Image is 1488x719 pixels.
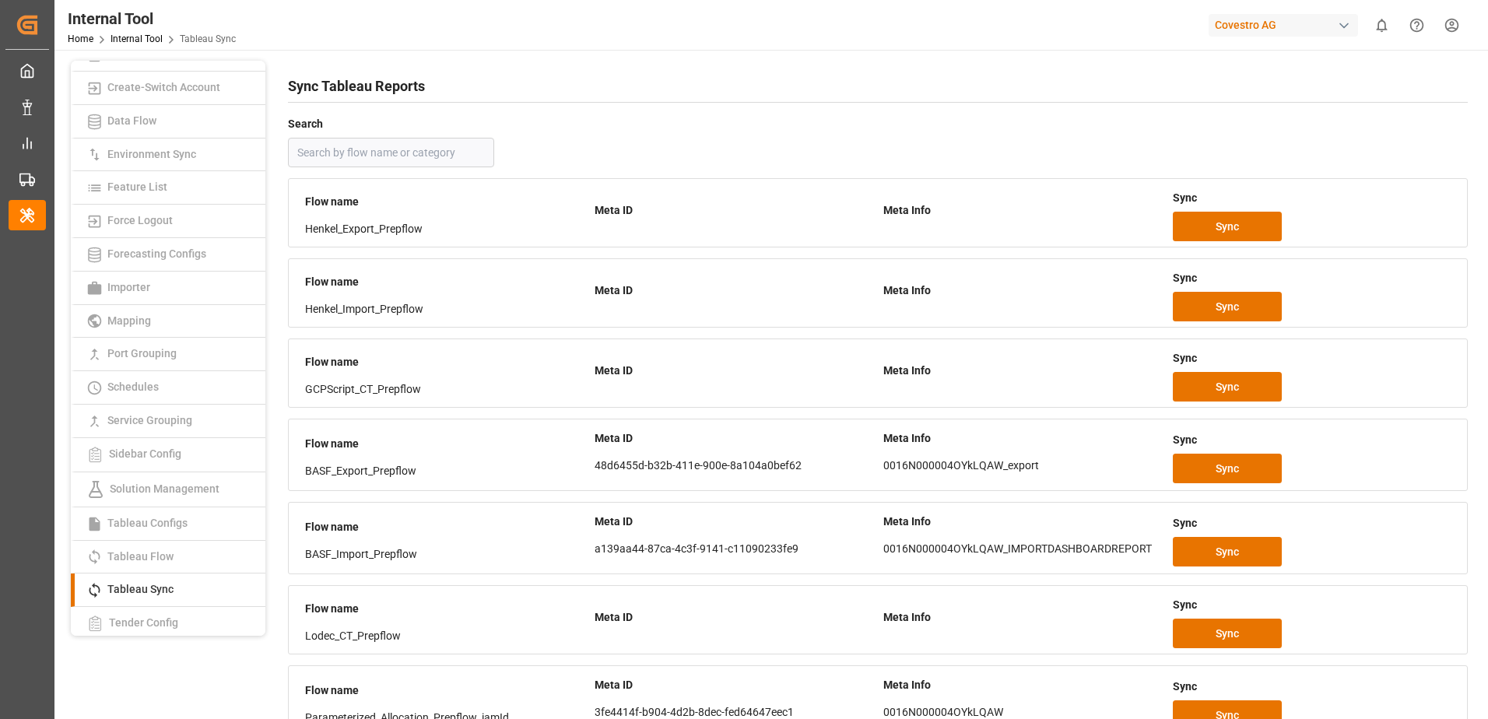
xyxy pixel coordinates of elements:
[883,277,1162,304] div: Meta Info
[595,458,873,474] p: 48d6455d-b32b-411e-900e-8a104a0bef62
[1173,673,1451,700] div: Sync
[103,281,155,293] span: Importer
[288,114,1468,135] h4: Search
[1173,372,1282,402] button: Sync
[305,677,584,704] div: Flow name
[71,405,265,438] a: Service Grouping
[305,188,584,216] div: Flow name
[111,33,163,44] a: Internal Tool
[71,272,265,305] a: Importer
[71,607,265,641] a: Tender Config
[1216,544,1239,560] span: Sync
[1216,219,1239,235] span: Sync
[71,472,265,507] a: Solution Management
[103,414,197,426] span: Service Grouping
[103,583,178,595] span: Tableau Sync
[1173,265,1451,292] div: Sync
[104,447,186,460] span: Sidebar Config
[305,463,584,479] div: BASF_Export_Prepflow
[103,214,177,226] span: Force Logout
[105,482,224,494] span: Solution Management
[1173,212,1282,241] button: Sync
[71,238,265,272] a: Forecasting Configs
[1173,454,1282,483] button: Sync
[103,381,163,393] span: Schedules
[595,508,873,535] div: Meta ID
[68,33,93,44] a: Home
[305,514,584,541] div: Flow name
[305,430,584,458] div: Flow name
[1173,184,1451,212] div: Sync
[883,672,1162,699] div: Meta Info
[1173,510,1451,537] div: Sync
[883,357,1162,384] div: Meta Info
[1173,537,1282,566] button: Sync
[71,105,265,139] a: Data Flow
[883,425,1162,452] div: Meta Info
[883,197,1162,224] div: Meta Info
[1216,626,1239,642] span: Sync
[71,371,265,405] a: Schedules
[883,458,1162,474] p: 0016N000004OYkLQAW_export
[103,314,156,327] span: Mapping
[1364,8,1399,43] button: show 0 new notifications
[104,616,183,629] span: Tender Config
[883,508,1162,535] div: Meta Info
[71,338,265,371] a: Port Grouping
[595,197,873,224] div: Meta ID
[71,205,265,238] a: Force Logout
[103,247,211,260] span: Forecasting Configs
[305,301,584,317] div: Henkel_Import_Prepflow
[1173,292,1282,321] button: Sync
[103,517,192,529] span: Tableau Configs
[71,72,265,105] a: Create-Switch Account
[1209,10,1364,40] button: Covestro AG
[103,181,172,193] span: Feature List
[1216,299,1239,315] span: Sync
[883,541,1162,557] p: 0016N000004OYkLQAW_IMPORTDASHBOARDREPORT
[71,573,265,607] a: Tableau Sync
[103,148,201,160] span: Environment Sync
[103,347,181,359] span: Port Grouping
[1216,379,1239,395] span: Sync
[103,550,178,563] span: Tableau Flow
[305,268,584,296] div: Flow name
[305,381,584,398] div: GCPScript_CT_Prepflow
[288,138,494,167] input: Search by flow name or category
[595,357,873,384] div: Meta ID
[1399,8,1434,43] button: Help Center
[71,541,265,574] a: Tableau Flow
[595,541,873,557] p: a139aa44-87ca-4c3f-9141-c11090233fe9
[103,114,161,127] span: Data Flow
[71,305,265,338] a: Mapping
[595,425,873,452] div: Meta ID
[595,672,873,699] div: Meta ID
[1173,345,1451,372] div: Sync
[71,171,265,205] a: Feature List
[305,628,584,644] div: Lodec_CT_Prepflow
[71,139,265,172] a: Environment Sync
[1173,426,1451,454] div: Sync
[1216,461,1239,477] span: Sync
[103,81,225,93] span: Create-Switch Account
[305,546,584,563] div: BASF_Import_Prepflow
[305,349,584,376] div: Flow name
[883,604,1162,631] div: Meta Info
[305,595,584,623] div: Flow name
[288,72,1468,99] h1: Sync Tableau Reports
[71,507,265,541] a: Tableau Configs
[1209,14,1358,37] div: Covestro AG
[595,604,873,631] div: Meta ID
[595,277,873,304] div: Meta ID
[305,221,584,237] div: Henkel_Export_Prepflow
[71,438,265,472] a: Sidebar Config
[1173,619,1282,648] button: Sync
[68,7,236,30] div: Internal Tool
[1173,591,1451,619] div: Sync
